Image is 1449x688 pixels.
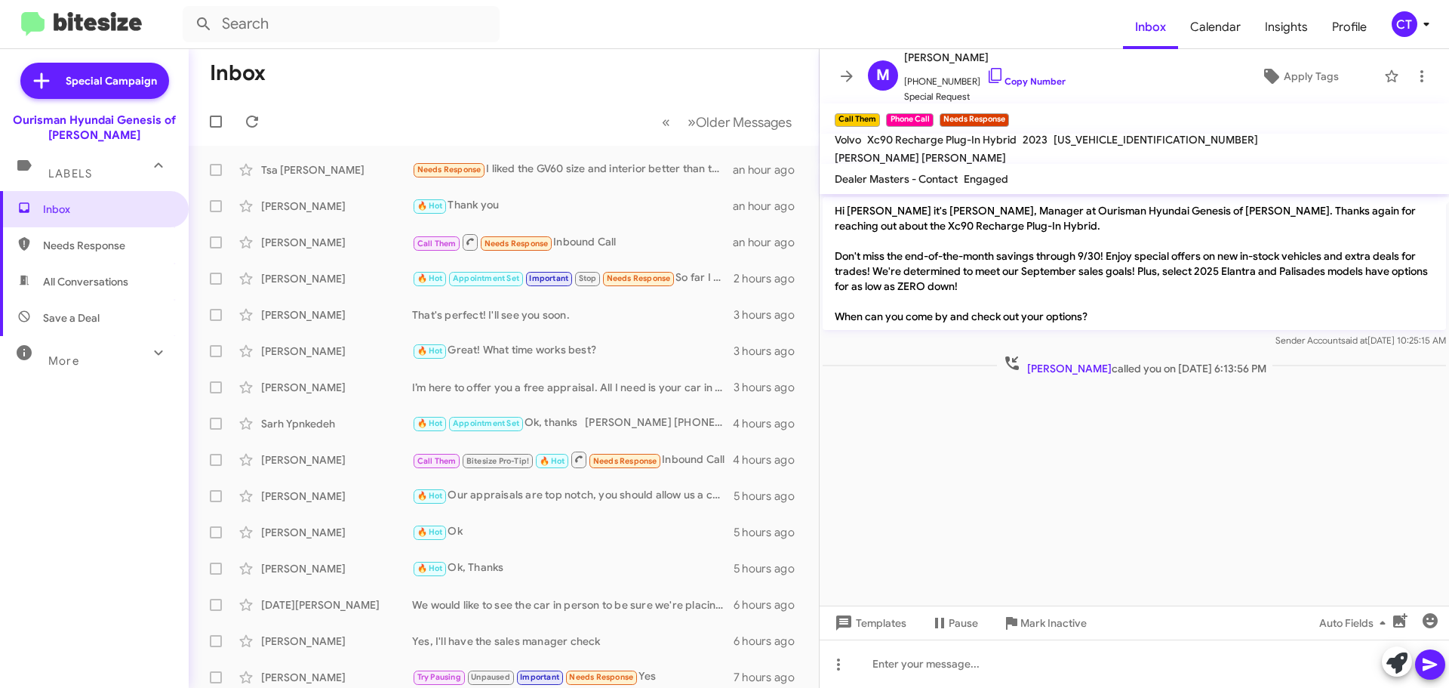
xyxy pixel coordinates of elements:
span: [PHONE_NUMBER] [904,66,1066,89]
a: Special Campaign [20,63,169,99]
div: [PERSON_NAME] [261,489,412,504]
button: Auto Fields [1307,609,1404,637]
span: Appointment Set [453,418,519,428]
div: 5 hours ago [734,489,807,504]
small: Phone Call [886,113,933,127]
div: [DATE][PERSON_NAME] [261,597,412,612]
div: [PERSON_NAME] [261,199,412,214]
span: [PERSON_NAME] [1027,362,1112,375]
span: 2023 [1023,133,1048,147]
button: Next [678,106,801,137]
span: [PERSON_NAME] [PERSON_NAME] [835,151,1006,165]
div: 6 hours ago [734,597,807,612]
span: 🔥 Hot [417,346,443,356]
div: [PERSON_NAME] [261,271,412,286]
span: Needs Response [607,273,671,283]
div: 4 hours ago [733,452,807,467]
span: Templates [832,609,906,637]
button: Mark Inactive [990,609,1099,637]
span: Pause [949,609,978,637]
span: Needs Response [569,672,633,682]
button: Apply Tags [1222,63,1377,90]
span: Save a Deal [43,310,100,325]
div: [PERSON_NAME] [261,670,412,685]
button: CT [1379,11,1432,37]
div: [PERSON_NAME] [261,344,412,359]
span: Older Messages [696,114,792,131]
span: » [688,113,696,131]
div: Inbound Call [412,233,733,251]
div: 3 hours ago [734,307,807,322]
a: Insights [1253,5,1320,49]
span: Xc90 Recharge Plug-In Hybrid [867,133,1017,147]
nav: Page navigation example [654,106,801,137]
div: Great! What time works best? [412,342,734,359]
h1: Inbox [210,61,266,85]
span: Inbox [43,202,171,217]
span: Bitesize Pro-Tip! [466,456,529,466]
span: 🔥 Hot [417,418,443,428]
span: Apply Tags [1284,63,1339,90]
div: [PERSON_NAME] [261,307,412,322]
span: 🔥 Hot [417,527,443,537]
button: Previous [653,106,679,137]
span: Try Pausing [417,672,461,682]
span: Needs Response [417,165,481,174]
div: Inbound Call [412,450,733,469]
small: Needs Response [940,113,1009,127]
div: So far I have not received anything Legible from you [PERSON_NAME] [412,270,734,287]
div: [PERSON_NAME] [261,380,412,395]
button: Templates [820,609,918,637]
span: Engaged [964,172,1008,186]
div: an hour ago [733,235,807,250]
span: More [48,354,79,368]
span: said at [1341,335,1367,346]
div: Yes, I'll have the sales manager check [412,634,734,649]
div: [PERSON_NAME] [261,452,412,467]
a: Copy Number [986,76,1066,87]
input: Search [183,6,500,42]
div: Ok, Thanks [412,560,734,577]
span: Needs Response [43,238,171,253]
div: Tsa [PERSON_NAME] [261,162,412,177]
a: Inbox [1123,5,1178,49]
span: Needs Response [593,456,657,466]
a: Calendar [1178,5,1253,49]
div: 5 hours ago [734,561,807,576]
span: 🔥 Hot [417,273,443,283]
span: All Conversations [43,274,128,289]
span: Volvo [835,133,861,147]
div: We would like to see the car in person to be sure we're placing our highest offer [412,597,734,612]
div: That's perfect! I'll see you soon. [412,307,734,322]
small: Call Them [835,113,880,127]
a: Profile [1320,5,1379,49]
div: an hour ago [733,162,807,177]
span: Needs Response [485,239,549,248]
span: Special Campaign [66,73,157,88]
div: Sarh Ypnkedeh [261,416,412,431]
div: 5 hours ago [734,525,807,540]
span: Auto Fields [1319,609,1392,637]
div: [PERSON_NAME] [261,561,412,576]
span: « [662,113,670,131]
button: Pause [918,609,990,637]
span: Sender Account [DATE] 10:25:15 AM [1275,335,1446,346]
span: [PERSON_NAME] [904,48,1066,66]
div: I liked the GV60 size and interior better than the GV70 whose interior seemed clunky and confined... [412,161,733,178]
span: Important [529,273,568,283]
div: Ok [412,523,734,541]
div: an hour ago [733,199,807,214]
div: [PERSON_NAME] [261,235,412,250]
div: I’m here to offer you a free appraisal. All I need is your car in person. Are you free [DATE] or ... [412,380,734,395]
span: [US_VEHICLE_IDENTIFICATION_NUMBER] [1054,133,1258,147]
div: 2 hours ago [734,271,807,286]
span: Special Request [904,89,1066,104]
div: CT [1392,11,1417,37]
span: called you on [DATE] 6:13:56 PM [997,354,1272,376]
span: Mark Inactive [1020,609,1087,637]
span: M [876,63,890,88]
span: Stop [579,273,597,283]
